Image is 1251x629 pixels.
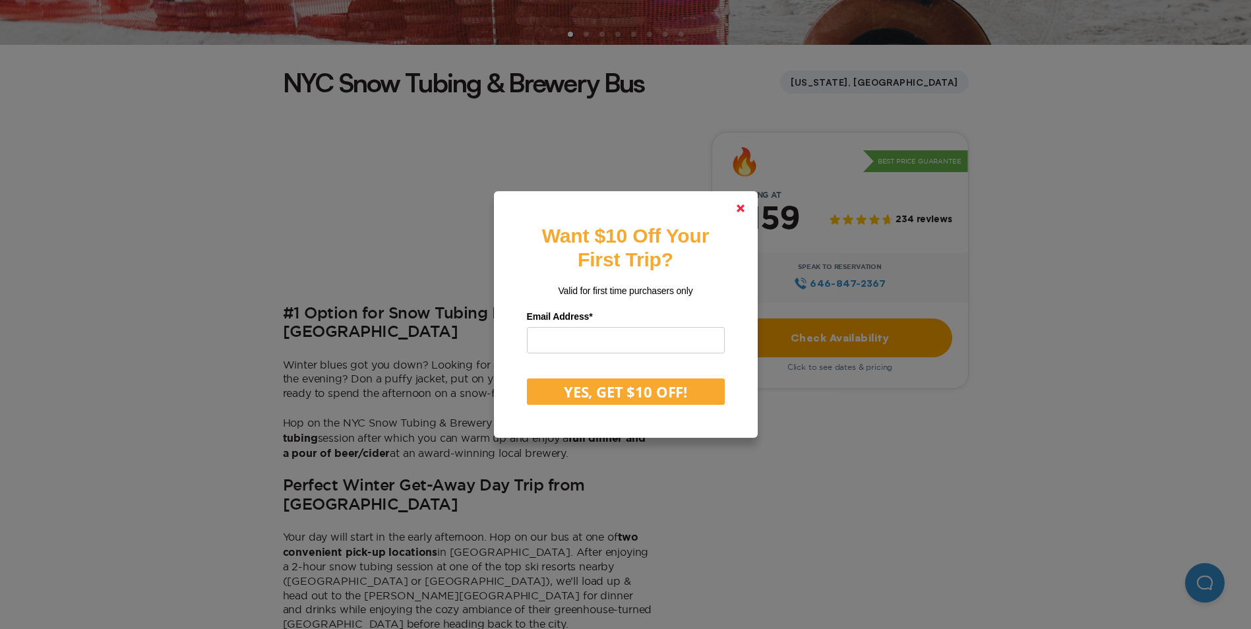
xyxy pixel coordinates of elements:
[542,225,709,270] strong: Want $10 Off Your First Trip?
[558,285,692,296] span: Valid for first time purchasers only
[589,311,592,322] span: Required
[527,307,725,327] label: Email Address
[527,378,725,405] button: YES, GET $10 OFF!
[725,193,756,224] a: Close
